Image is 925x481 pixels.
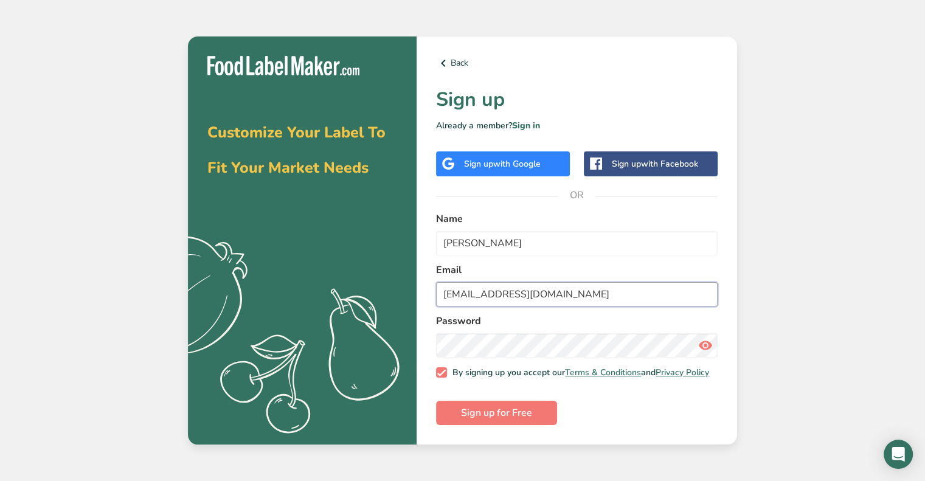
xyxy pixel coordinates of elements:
[884,440,913,469] div: Open Intercom Messenger
[461,406,532,420] span: Sign up for Free
[436,282,718,306] input: email@example.com
[559,177,595,213] span: OR
[641,158,698,170] span: with Facebook
[436,314,718,328] label: Password
[436,119,718,132] p: Already a member?
[436,85,718,114] h1: Sign up
[207,122,386,178] span: Customize Your Label To Fit Your Market Needs
[436,212,718,226] label: Name
[436,56,718,71] a: Back
[447,367,710,378] span: By signing up you accept our and
[656,367,709,378] a: Privacy Policy
[436,231,718,255] input: John Doe
[512,120,540,131] a: Sign in
[436,263,718,277] label: Email
[565,367,641,378] a: Terms & Conditions
[207,56,359,76] img: Food Label Maker
[436,401,557,425] button: Sign up for Free
[464,157,541,170] div: Sign up
[612,157,698,170] div: Sign up
[493,158,541,170] span: with Google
